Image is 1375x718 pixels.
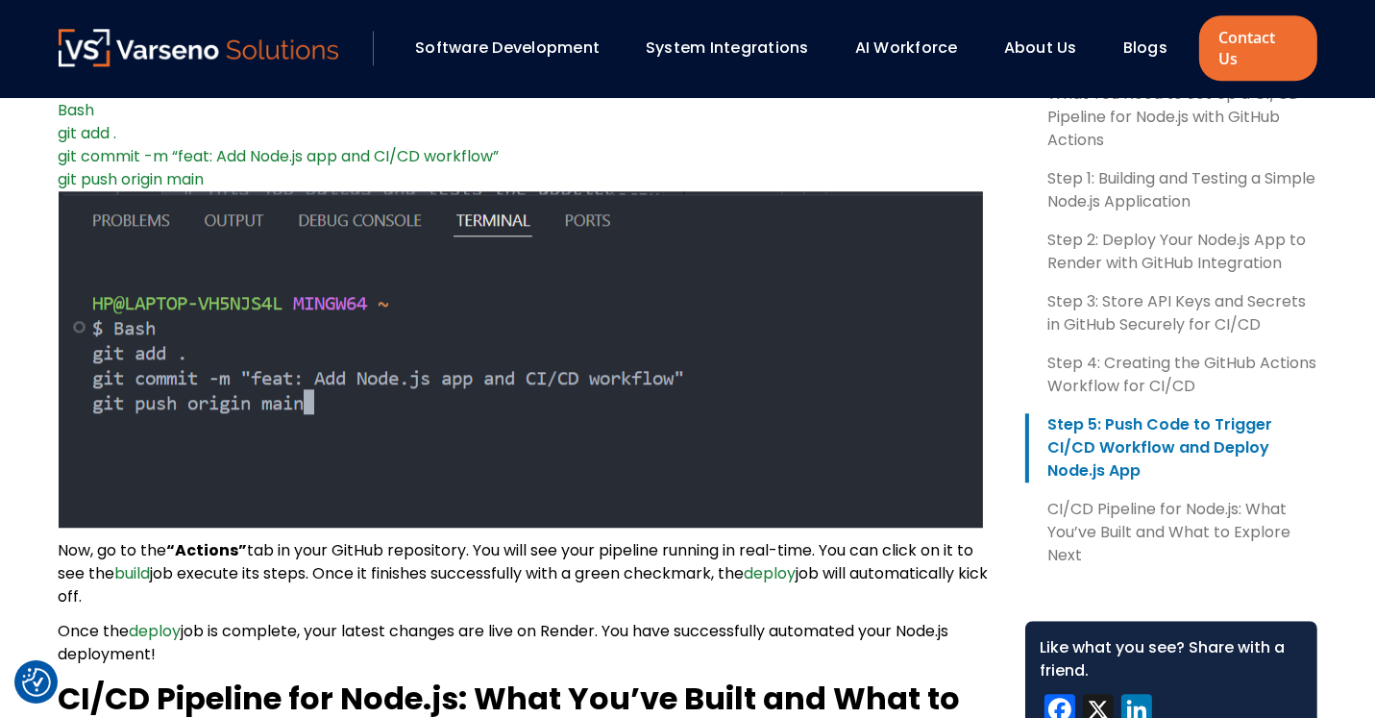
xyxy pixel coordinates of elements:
[1041,636,1302,682] div: Like what you see? Share with a friend.
[59,539,974,584] span: tab in your GitHub repository. You will see your pipeline running in real-time. You can click on ...
[22,668,51,697] img: Revisit consent button
[59,29,339,66] img: Varseno Solutions – Product Engineering & IT Services
[1025,413,1317,483] a: Step 5: Push Code to Trigger CI/CD Workflow and Deploy Node.js App
[994,32,1104,64] div: About Us
[59,620,949,665] span: job is complete, your latest changes are live on Render. You have successfully automated your Nod...
[115,562,151,584] span: build
[1025,498,1317,567] a: CI/CD Pipeline for Node.js: What You’ve Built and What to Explore Next
[636,32,836,64] div: System Integrations
[1025,352,1317,398] a: Step 4: Creating the GitHub Actions Workflow for CI/CD
[59,145,500,167] span: git commit -m “feat: Add Node.js app and CI/CD workflow”
[59,122,117,144] span: git add .
[1114,32,1194,64] div: Blogs
[1004,37,1077,59] a: About Us
[1025,167,1317,213] a: Step 1: Building and Testing a Simple Node.js Application
[130,620,182,642] span: deploy
[415,37,600,59] a: Software Development
[1025,229,1317,275] a: Step 2: Deploy Your Node.js App to Render with GitHub Integration
[1025,83,1317,152] a: What You Need to Set Up a CI/CD Pipeline for Node.js with GitHub Actions
[59,191,983,528] img: Push Code to Trigger CI/CD Workflow and Deploy Node.js App
[59,29,339,67] a: Varseno Solutions – Product Engineering & IT Services
[59,99,95,121] span: Bash
[745,562,797,584] span: deploy
[59,168,205,190] span: git push origin main
[855,37,958,59] a: AI Workforce
[1199,15,1316,81] a: Contact Us
[59,620,130,642] span: Once the
[405,32,626,64] div: Software Development
[59,562,989,607] span: job will automatically kick off.
[646,37,809,59] a: System Integrations
[846,32,985,64] div: AI Workforce
[1123,37,1167,59] a: Blogs
[22,668,51,697] button: Cookie Settings
[167,539,248,561] b: “Actions”
[59,539,167,561] span: Now, go to the
[151,562,745,584] span: job execute its steps. Once it finishes successfully with a green checkmark, the
[1025,290,1317,336] a: Step 3: Store API Keys and Secrets in GitHub Securely for CI/CD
